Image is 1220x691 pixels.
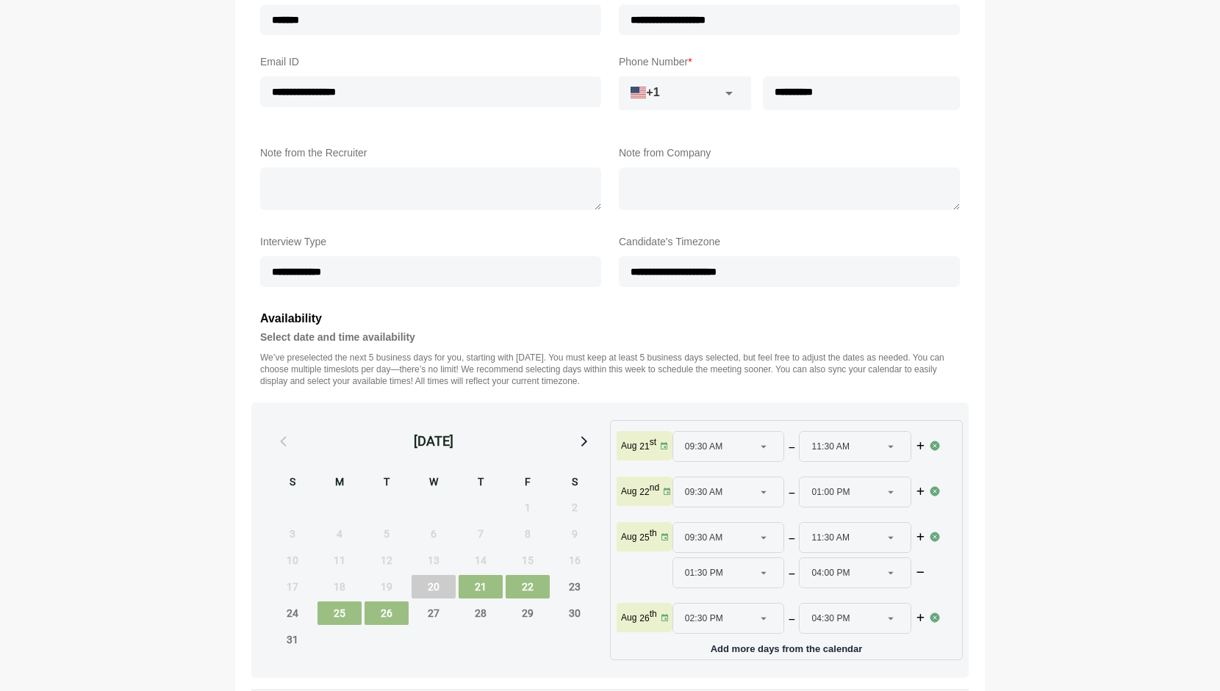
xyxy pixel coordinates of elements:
[365,474,409,493] div: T
[506,496,550,519] span: Friday, August 1, 2025
[459,601,503,625] span: Thursday, August 28, 2025
[412,575,456,598] span: Wednesday, August 20, 2025
[553,549,597,572] span: Saturday, August 16, 2025
[317,474,362,493] div: M
[650,528,657,538] sup: th
[650,437,656,447] sup: st
[617,638,956,654] p: Add more days from the calendar
[621,485,636,497] p: Aug
[412,474,456,493] div: W
[619,53,960,70] label: Phone Number
[811,523,850,552] span: 11:30 AM
[685,432,723,461] span: 09:30 AM
[685,477,723,507] span: 09:30 AM
[365,601,409,625] span: Tuesday, August 26, 2025
[260,144,601,162] label: Note from the Recruiter
[553,575,597,598] span: Saturday, August 23, 2025
[639,441,649,452] strong: 21
[459,549,503,572] span: Thursday, August 14, 2025
[506,601,550,625] span: Friday, August 29, 2025
[650,482,659,493] sup: nd
[639,532,649,543] strong: 25
[621,612,636,623] p: Aug
[260,309,960,328] h3: Availability
[260,53,601,70] label: Email ID
[650,609,657,619] sup: th
[553,496,597,519] span: Saturday, August 2, 2025
[619,233,960,250] label: Candidate's Timezone
[685,558,723,587] span: 01:30 PM
[412,601,456,625] span: Wednesday, August 27, 2025
[553,474,597,493] div: S
[811,477,850,507] span: 01:00 PM
[621,531,636,543] p: Aug
[685,523,723,552] span: 09:30 AM
[260,328,960,346] h4: Select date and time availability
[365,549,409,572] span: Tuesday, August 12, 2025
[317,522,362,546] span: Monday, August 4, 2025
[459,522,503,546] span: Thursday, August 7, 2025
[270,549,315,572] span: Sunday, August 10, 2025
[414,431,453,452] div: [DATE]
[506,474,550,493] div: F
[459,575,503,598] span: Thursday, August 21, 2025
[459,474,503,493] div: T
[317,549,362,572] span: Monday, August 11, 2025
[811,604,850,633] span: 04:30 PM
[811,432,850,461] span: 11:30 AM
[621,440,636,452] p: Aug
[270,601,315,625] span: Sunday, August 24, 2025
[260,352,960,387] p: We’ve preselected the next 5 business days for you, starting with [DATE]. You must keep at least ...
[619,144,960,162] label: Note from Company
[685,604,723,633] span: 02:30 PM
[506,575,550,598] span: Friday, August 22, 2025
[317,601,362,625] span: Monday, August 25, 2025
[553,522,597,546] span: Saturday, August 9, 2025
[412,549,456,572] span: Wednesday, August 13, 2025
[811,558,850,587] span: 04:00 PM
[506,522,550,546] span: Friday, August 8, 2025
[639,613,649,623] strong: 26
[365,522,409,546] span: Tuesday, August 5, 2025
[270,474,315,493] div: S
[270,628,315,651] span: Sunday, August 31, 2025
[506,549,550,572] span: Friday, August 15, 2025
[553,601,597,625] span: Saturday, August 30, 2025
[365,575,409,598] span: Tuesday, August 19, 2025
[260,233,601,250] label: Interview Type
[639,487,649,497] strong: 22
[270,575,315,598] span: Sunday, August 17, 2025
[270,522,315,546] span: Sunday, August 3, 2025
[412,522,456,546] span: Wednesday, August 6, 2025
[317,575,362,598] span: Monday, August 18, 2025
